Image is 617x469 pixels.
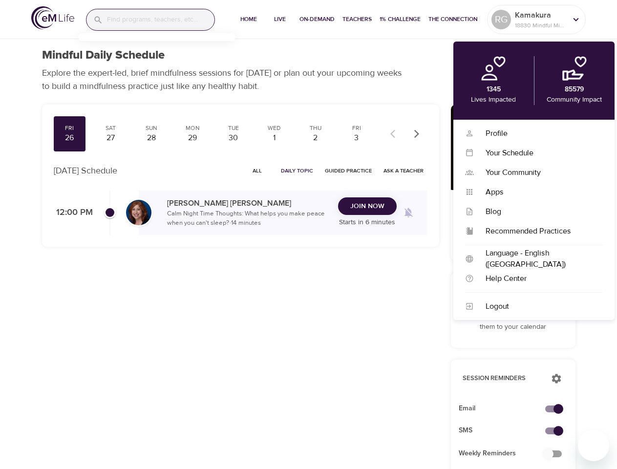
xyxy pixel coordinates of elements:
[303,132,328,144] div: 2
[344,124,369,132] div: Fri
[42,48,165,63] h1: Mindful Daily Schedule
[474,226,603,237] div: Recommended Practices
[31,6,74,29] img: logo
[237,14,260,24] span: Home
[180,124,205,132] div: Mon
[380,163,427,178] button: Ask a Teacher
[262,132,287,144] div: 1
[277,163,317,178] button: Daily Topic
[474,128,603,139] div: Profile
[58,124,82,132] div: Fri
[107,9,214,30] input: Find programs, teachers, etc...
[281,166,313,175] span: Daily Topic
[350,200,384,213] span: Join Now
[459,404,552,414] span: Email
[474,148,603,159] div: Your Schedule
[471,95,516,105] p: Lives Impacted
[321,163,376,178] button: Guided Practice
[268,14,292,24] span: Live
[98,132,123,144] div: 27
[167,209,330,228] p: Calm Night Time Thoughts: What helps you make peace when you can't sleep? · 14 minutes
[515,9,567,21] p: Kamakura
[221,132,246,144] div: 30
[383,166,424,175] span: Ask a Teacher
[58,132,82,144] div: 26
[54,206,93,219] p: 12:00 PM
[481,56,506,81] img: personal.png
[299,14,335,24] span: On-Demand
[167,197,330,209] p: [PERSON_NAME] [PERSON_NAME]
[474,187,603,198] div: Apps
[459,426,552,436] span: SMS
[54,164,117,177] p: [DATE] Schedule
[180,132,205,144] div: 29
[397,201,420,224] span: Remind me when a class goes live every Friday at 12:00 PM
[380,14,421,24] span: 1% Challenge
[242,163,273,178] button: All
[562,56,587,81] img: community.png
[463,312,564,332] p: Register for sessions to add them to your calendar
[338,217,397,228] p: Starts in 6 minutes
[42,66,408,93] p: Explore the expert-led, brief mindfulness sessions for [DATE] or plan out your upcoming weeks to ...
[474,206,603,217] div: Blog
[139,124,164,132] div: Sun
[463,374,541,384] p: Session Reminders
[139,132,164,144] div: 28
[515,21,567,30] p: 18830 Mindful Minutes
[474,248,603,270] div: Language - English ([GEOGRAPHIC_DATA])
[428,14,477,24] span: The Connection
[342,14,372,24] span: Teachers
[338,197,397,215] button: Join Now
[491,10,511,29] div: RG
[474,301,603,312] div: Logout
[221,124,246,132] div: Tue
[459,448,552,459] span: Weekly Reminders
[487,85,501,95] p: 1345
[578,430,609,461] iframe: Button to launch messaging window
[126,200,151,225] img: Elaine_Smookler-min.jpg
[325,166,372,175] span: Guided Practice
[246,166,269,175] span: All
[474,167,603,178] div: Your Community
[262,124,287,132] div: Wed
[303,124,328,132] div: Thu
[565,85,584,95] p: 85579
[474,273,603,284] div: Help Center
[547,95,602,105] p: Community Impact
[98,124,123,132] div: Sat
[344,132,369,144] div: 3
